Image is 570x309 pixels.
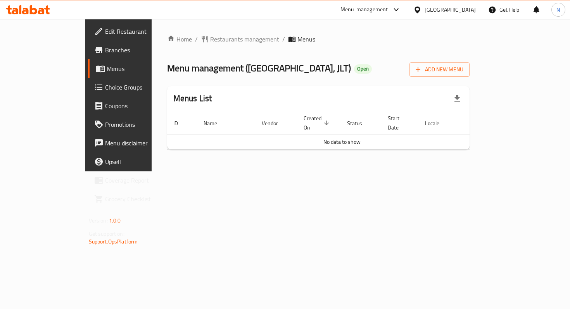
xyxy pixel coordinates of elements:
a: Grocery Checklist [88,190,180,208]
span: 1.0.0 [109,216,121,226]
a: Coverage Report [88,171,180,190]
span: Created On [304,114,332,132]
th: Actions [459,111,517,135]
div: Open [354,64,372,74]
span: ID [173,119,188,128]
span: Open [354,66,372,72]
span: No data to show [323,137,361,147]
button: Add New Menu [409,62,470,77]
nav: breadcrumb [167,35,470,44]
span: Menus [297,35,315,44]
span: Version: [89,216,108,226]
div: Menu-management [340,5,388,14]
span: Edit Restaurant [105,27,174,36]
a: Promotions [88,115,180,134]
span: Coverage Report [105,176,174,185]
span: Upsell [105,157,174,166]
span: Add New Menu [416,65,463,74]
span: Promotions [105,120,174,129]
li: / [195,35,198,44]
a: Branches [88,41,180,59]
li: / [282,35,285,44]
span: Grocery Checklist [105,194,174,204]
span: Name [204,119,227,128]
span: Vendor [262,119,288,128]
span: Status [347,119,372,128]
span: Start Date [388,114,409,132]
span: Coupons [105,101,174,110]
div: [GEOGRAPHIC_DATA] [425,5,476,14]
span: Menu disclaimer [105,138,174,148]
div: Export file [448,89,466,108]
span: Restaurants management [210,35,279,44]
span: Branches [105,45,174,55]
span: Menu management ( [GEOGRAPHIC_DATA], JLT ) [167,59,351,77]
h2: Menus List [173,93,212,104]
a: Upsell [88,152,180,171]
span: Menus [107,64,174,73]
a: Menu disclaimer [88,134,180,152]
a: Coupons [88,97,180,115]
span: Locale [425,119,449,128]
span: N [556,5,560,14]
table: enhanced table [167,111,517,150]
span: Choice Groups [105,83,174,92]
a: Support.OpsPlatform [89,236,138,247]
a: Menus [88,59,180,78]
a: Restaurants management [201,35,279,44]
a: Edit Restaurant [88,22,180,41]
span: Get support on: [89,229,124,239]
a: Choice Groups [88,78,180,97]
